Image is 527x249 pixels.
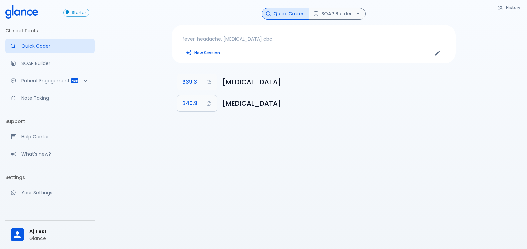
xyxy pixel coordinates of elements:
[182,77,197,87] span: B39.3
[309,8,366,20] button: SOAP Builder
[5,23,95,39] li: Clinical Tools
[5,56,95,71] a: Docugen: Compose a clinical documentation in seconds
[262,8,309,20] button: Quick Coder
[5,113,95,129] li: Support
[63,9,89,17] button: Starter
[222,77,450,87] h6: Disseminated histoplasmosis capsulati
[5,91,95,105] a: Advanced note-taking
[21,60,89,67] p: SOAP Builder
[177,95,217,111] button: Copy Code B40.9 to clipboard
[21,77,71,84] p: Patient Engagement
[29,228,89,235] span: Aj Test
[21,133,89,140] p: Help Center
[222,98,450,109] h6: Blastomycosis, unspecified
[5,169,95,185] li: Settings
[5,147,95,161] div: Recent updates and feature releases
[494,3,524,12] button: History
[21,43,89,49] p: Quick Coder
[5,73,95,88] div: Patient Reports & Referrals
[21,95,89,101] p: Note Taking
[21,189,89,196] p: Your Settings
[63,9,95,17] a: Click to view or change your subscription
[432,48,442,58] button: Edit
[5,185,95,200] a: Manage your settings
[29,235,89,242] p: Glance
[5,39,95,53] a: Moramiz: Find ICD10AM codes instantly
[5,223,95,246] div: Aj TestGlance
[182,99,197,108] span: B40.9
[182,48,224,58] button: Clears all inputs and results.
[69,10,89,15] span: Starter
[21,151,89,157] p: What's new?
[177,74,217,90] button: Copy Code B39.3 to clipboard
[5,129,95,144] a: Get help from our support team
[182,36,445,42] p: fever, headache, [MEDICAL_DATA] cbc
